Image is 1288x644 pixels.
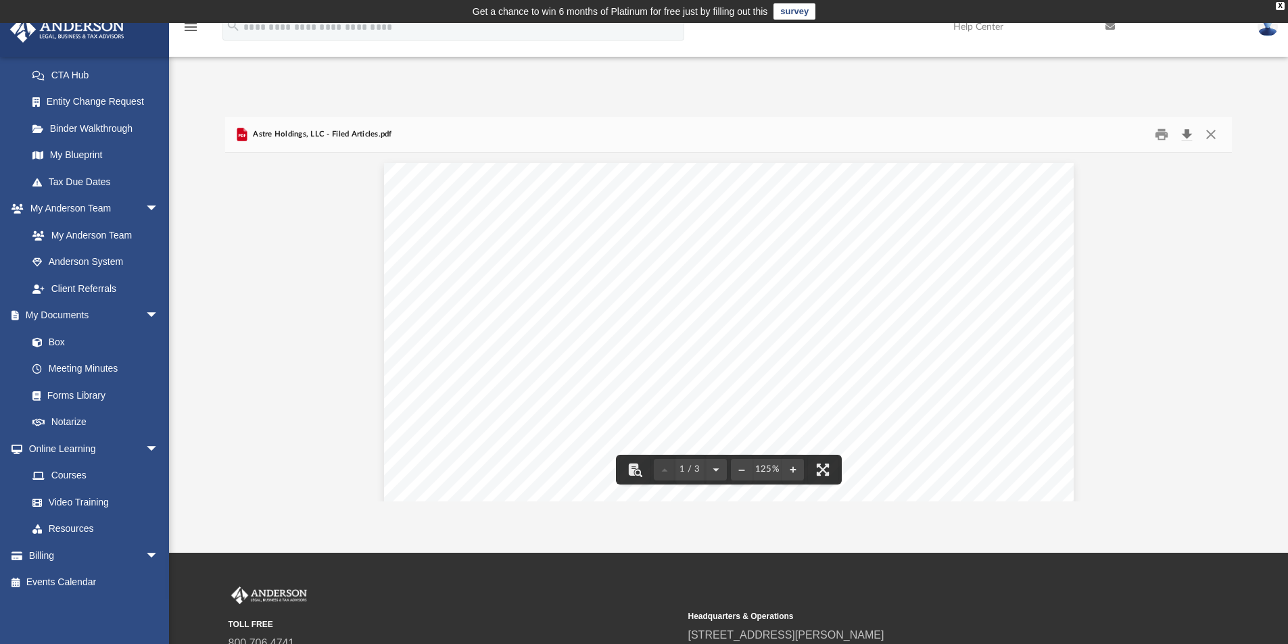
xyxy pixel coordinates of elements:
a: My Anderson Teamarrow_drop_down [9,195,172,222]
a: survey [773,3,815,20]
img: Anderson Advisors Platinum Portal [6,16,128,43]
div: Current zoom level [753,465,782,474]
button: Close [1199,124,1223,145]
a: Client Referrals [19,275,172,302]
a: Anderson System [19,249,172,276]
img: User Pic [1258,17,1278,36]
a: Meeting Minutes [19,355,172,382]
span: arrow_drop_down [145,302,172,330]
a: Resources [19,516,172,543]
a: [STREET_ADDRESS][PERSON_NAME] [688,629,884,641]
button: Zoom in [782,455,804,485]
button: Download [1174,124,1199,145]
button: Enter fullscreen [808,455,838,485]
a: My Documentsarrow_drop_down [9,302,172,329]
span: arrow_drop_down [145,195,172,223]
a: Billingarrow_drop_down [9,542,179,569]
span: Astre Holdings, LLC - Filed Articles.pdf [250,128,392,141]
button: Toggle findbar [620,455,650,485]
span: arrow_drop_down [145,435,172,463]
button: Next page [705,455,727,485]
i: search [226,18,241,33]
a: My Anderson Team [19,222,166,249]
div: close [1276,2,1285,10]
a: Entity Change Request [19,89,179,116]
a: Notarize [19,409,172,436]
button: Print [1148,124,1175,145]
a: Courses [19,462,172,489]
div: File preview [225,153,1233,501]
i: menu [183,19,199,35]
a: Events Calendar [9,569,179,596]
a: Video Training [19,489,166,516]
div: Document Viewer [225,153,1233,501]
span: arrow_drop_down [145,542,172,570]
a: Tax Due Dates [19,168,179,195]
small: TOLL FREE [229,618,679,630]
a: Forms Library [19,382,166,409]
a: My Blueprint [19,142,172,169]
img: Anderson Advisors Platinum Portal [229,587,310,604]
a: Online Learningarrow_drop_down [9,435,172,462]
a: Binder Walkthrough [19,115,179,142]
div: Preview [225,117,1233,501]
a: Box [19,328,166,355]
a: menu [183,26,199,35]
small: Headquarters & Operations [688,610,1139,622]
button: Zoom out [731,455,753,485]
a: CTA Hub [19,61,179,89]
div: Get a chance to win 6 months of Platinum for free just by filling out this [473,3,768,20]
button: 1 / 3 [675,455,705,485]
span: 1 / 3 [675,465,705,474]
